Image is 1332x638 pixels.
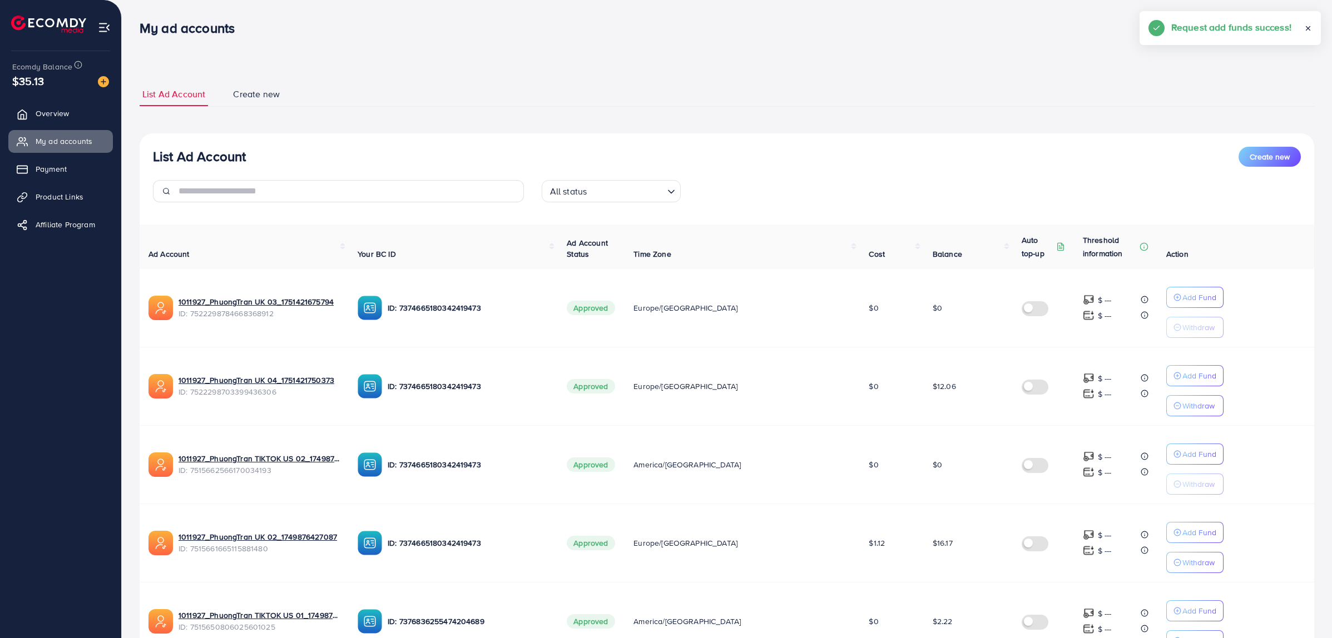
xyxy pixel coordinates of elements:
img: image [98,76,109,87]
img: ic-ads-acc.e4c84228.svg [148,452,173,477]
p: $ --- [1098,293,1112,307]
p: $ --- [1098,387,1112,401]
p: Withdraw [1182,556,1215,569]
button: Add Fund [1166,522,1224,543]
img: ic-ba-acc.ded83a64.svg [358,609,382,634]
img: ic-ads-acc.e4c84228.svg [148,374,173,398]
span: Approved [567,379,615,393]
div: <span class='underline'>1011927_PhuongTran UK 02_1749876427087</span></br>7515661665115881480 [179,531,340,554]
p: $ --- [1098,544,1112,557]
p: ID: 7374665180342419473 [388,458,549,471]
a: 1011927_PhuongTran UK 02_1749876427087 [179,531,337,542]
span: $16.17 [933,537,953,549]
a: Affiliate Program [8,213,113,236]
span: Ecomdy Balance [12,61,72,72]
button: Create new [1239,147,1301,167]
span: Ad Account [148,248,190,260]
span: ID: 7522298784668368912 [179,308,340,319]
span: $0 [933,302,942,313]
a: Overview [8,102,113,124]
img: top-up amount [1083,388,1095,400]
a: 1011927_PhuongTran TIKTOK US 02_1749876563912 [179,453,340,464]
span: ID: 7515662566170034193 [179,465,340,476]
img: top-up amount [1083,545,1095,556]
span: Time Zone [633,248,671,260]
img: menu [98,21,111,34]
p: Add Fund [1182,604,1216,617]
img: top-up amount [1083,310,1095,321]
a: 1011927_PhuongTran UK 03_1751421675794 [179,296,334,307]
span: Cost [869,248,885,260]
button: Withdraw [1166,395,1224,416]
span: Overview [36,108,69,119]
div: Search for option [542,180,681,202]
span: Europe/[GEOGRAPHIC_DATA] [633,302,737,313]
button: Withdraw [1166,473,1224,495]
p: Add Fund [1182,526,1216,539]
img: logo [11,16,86,33]
button: Add Fund [1166,443,1224,465]
p: Threshold information [1083,233,1137,260]
div: <span class='underline'>1011927_PhuongTran UK 04_1751421750373</span></br>7522298703399436306 [179,375,340,397]
span: Action [1166,248,1189,260]
p: $ --- [1098,309,1112,322]
span: Ad Account Status [567,237,608,260]
span: Approved [567,457,615,472]
button: Withdraw [1166,552,1224,573]
a: 1011927_PhuongTran UK 04_1751421750373 [179,375,334,386]
a: My ad accounts [8,130,113,152]
img: top-up amount [1083,451,1095,462]
p: Auto top-up [1022,233,1054,260]
span: List Ad Account [142,88,205,101]
span: America/[GEOGRAPHIC_DATA] [633,616,741,627]
img: ic-ads-acc.e4c84228.svg [148,296,173,320]
img: ic-ba-acc.ded83a64.svg [358,531,382,555]
span: $0 [869,616,878,627]
p: $ --- [1098,372,1112,385]
p: $ --- [1098,466,1112,479]
p: Withdraw [1182,321,1215,334]
p: ID: 7374665180342419473 [388,380,549,393]
img: top-up amount [1083,372,1095,384]
span: Approved [567,614,615,629]
img: ic-ba-acc.ded83a64.svg [358,296,382,320]
a: 1011927_PhuongTran TIKTOK US 01_1749873828056 [179,610,340,621]
button: Add Fund [1166,600,1224,621]
img: top-up amount [1083,623,1095,635]
span: ID: 7515650806025601025 [179,621,340,632]
p: Add Fund [1182,291,1216,304]
p: ID: 7374665180342419473 [388,536,549,550]
p: Withdraw [1182,399,1215,412]
span: Affiliate Program [36,219,95,230]
h5: Request add funds success! [1171,20,1291,34]
img: ic-ba-acc.ded83a64.svg [358,452,382,477]
p: $ --- [1098,450,1112,463]
span: Europe/[GEOGRAPHIC_DATA] [633,381,737,392]
button: Add Fund [1166,365,1224,386]
span: $0 [869,459,878,470]
span: Approved [567,536,615,550]
p: Add Fund [1182,447,1216,461]
p: Add Fund [1182,369,1216,382]
span: Europe/[GEOGRAPHIC_DATA] [633,537,737,549]
span: Product Links [36,191,83,202]
p: $ --- [1098,622,1112,636]
input: Search for option [590,181,662,200]
span: $1.12 [869,537,885,549]
span: My ad accounts [36,136,92,147]
a: Payment [8,158,113,180]
img: top-up amount [1083,529,1095,541]
a: Product Links [8,186,113,208]
span: ID: 7522298703399436306 [179,386,340,397]
span: ID: 7515661665115881480 [179,543,340,554]
span: $35.13 [12,73,44,89]
span: Your BC ID [358,248,396,260]
div: <span class='underline'>1011927_PhuongTran TIKTOK US 02_1749876563912</span></br>7515662566170034193 [179,453,340,476]
div: <span class='underline'>1011927_PhuongTran TIKTOK US 01_1749873828056</span></br>7515650806025601025 [179,610,340,632]
span: Create new [1250,151,1290,162]
p: Withdraw [1182,477,1215,491]
span: $2.22 [933,616,953,627]
span: $12.06 [933,381,956,392]
img: ic-ads-acc.e4c84228.svg [148,609,173,634]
